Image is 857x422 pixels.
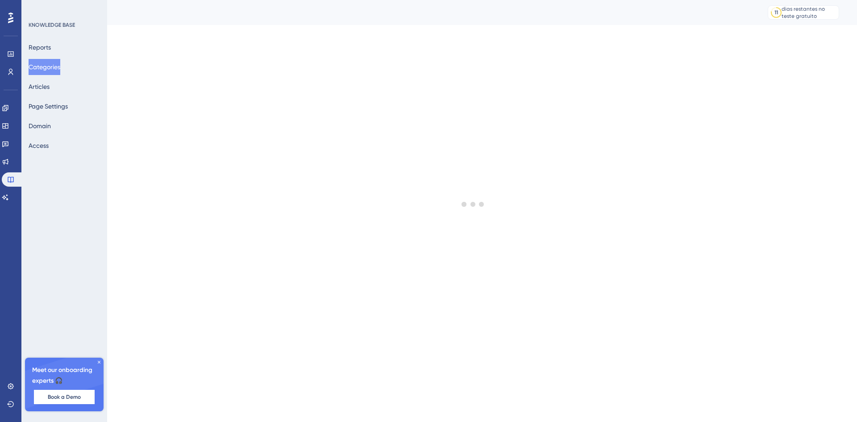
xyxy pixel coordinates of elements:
button: Page Settings [29,98,68,114]
button: Domain [29,118,51,134]
span: Book a Demo [48,393,81,401]
button: Categories [29,59,60,75]
button: Articles [29,79,50,95]
div: KNOWLEDGE BASE [29,21,75,29]
button: Book a Demo [34,390,95,404]
font: dias restantes no teste gratuito [782,6,825,19]
font: 11 [774,9,778,16]
button: Reports [29,39,51,55]
span: Meet our onboarding experts 🎧 [32,365,96,386]
button: Access [29,138,49,154]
